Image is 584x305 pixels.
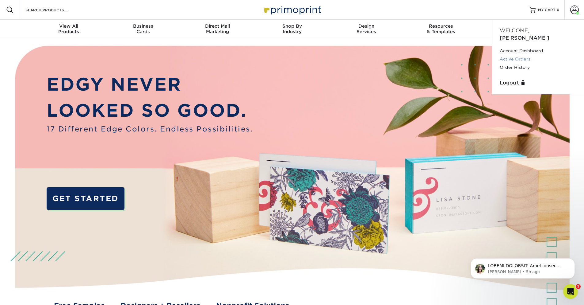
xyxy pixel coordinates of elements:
[576,284,581,289] span: 1
[500,35,549,41] span: [PERSON_NAME]
[106,20,180,39] a: BusinessCards
[500,47,577,55] a: Account Dashboard
[329,20,404,39] a: DesignServices
[404,20,478,39] a: Resources& Templates
[478,23,553,29] span: Contact
[180,23,255,29] span: Direct Mail
[255,20,329,39] a: Shop ByIndustry
[404,23,478,34] div: & Templates
[180,23,255,34] div: Marketing
[106,23,180,29] span: Business
[461,245,584,288] iframe: Intercom notifications message
[563,284,578,299] iframe: Intercom live chat
[180,20,255,39] a: Direct MailMarketing
[106,23,180,34] div: Cards
[538,7,555,13] span: MY CART
[478,20,553,39] a: Contact& Support
[47,124,253,134] span: 17 Different Edge Colors. Endless Possibilities.
[47,187,124,210] a: GET STARTED
[261,3,323,16] img: Primoprint
[32,23,106,29] span: View All
[478,23,553,34] div: & Support
[32,20,106,39] a: View AllProducts
[500,63,577,72] a: Order History
[557,8,559,12] span: 0
[25,6,85,14] input: SEARCH PRODUCTS.....
[329,23,404,34] div: Services
[255,23,329,29] span: Shop By
[47,97,253,124] p: LOOKED SO GOOD.
[255,23,329,34] div: Industry
[32,23,106,34] div: Products
[500,79,577,87] a: Logout
[329,23,404,29] span: Design
[2,286,52,303] iframe: Google Customer Reviews
[47,71,253,98] p: EDGY NEVER
[404,23,478,29] span: Resources
[500,55,577,63] a: Active Orders
[500,28,529,33] span: Welcome,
